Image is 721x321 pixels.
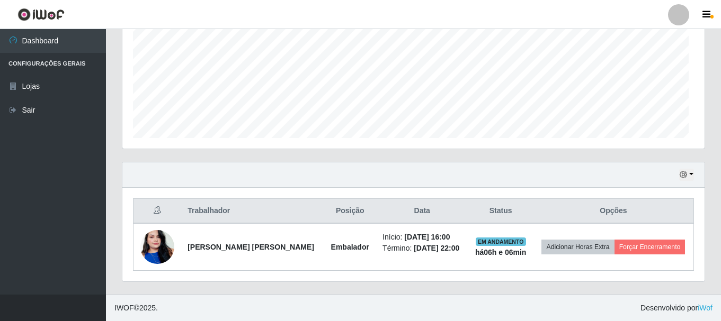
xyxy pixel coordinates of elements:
img: CoreUI Logo [17,8,65,21]
strong: há 06 h e 06 min [475,248,527,256]
span: EM ANDAMENTO [476,237,526,246]
li: Início: [382,232,461,243]
button: Adicionar Horas Extra [541,240,614,254]
img: 1705535567021.jpeg [140,217,174,277]
th: Opções [533,199,694,224]
button: Forçar Encerramento [615,240,686,254]
a: iWof [698,304,713,312]
span: Desenvolvido por [640,302,713,314]
th: Posição [324,199,376,224]
strong: Embalador [331,243,369,251]
strong: [PERSON_NAME] [PERSON_NAME] [188,243,314,251]
li: Término: [382,243,461,254]
th: Status [468,199,533,224]
th: Data [376,199,468,224]
th: Trabalhador [181,199,324,224]
span: IWOF [114,304,134,312]
time: [DATE] 22:00 [414,244,459,252]
span: © 2025 . [114,302,158,314]
time: [DATE] 16:00 [404,233,450,241]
